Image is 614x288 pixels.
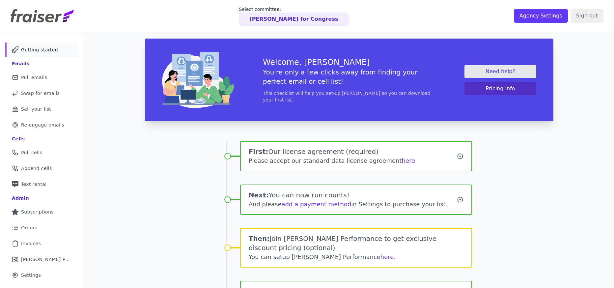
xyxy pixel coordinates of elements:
[263,68,435,86] h5: You're only a few clicks away from finding your perfect email or cell list!
[249,252,464,262] div: You can setup [PERSON_NAME] Performance .
[249,191,269,199] span: Next:
[380,253,394,260] a: here
[464,82,536,95] button: Pricing info
[5,252,79,267] a: [PERSON_NAME] Performance
[12,60,30,67] div: Emails
[5,220,79,235] a: Orders
[21,256,71,263] span: [PERSON_NAME] Performance
[5,177,79,191] a: Text rental
[21,122,64,128] span: Re-engage emails
[249,235,270,243] span: Then:
[249,190,457,200] h1: You can now run counts!
[162,52,234,108] img: img
[249,156,457,165] div: Please accept our standard data license agreement
[11,9,74,22] img: Fraiser Logo
[5,236,79,251] a: Invoices
[5,102,79,116] a: Sell your list
[263,90,435,103] p: This checklist will help you set-up [PERSON_NAME] so you can download your first list.
[21,149,42,156] span: Pull cells
[21,106,51,112] span: Sell your list
[5,205,79,219] a: Subscriptions
[21,240,41,247] span: Invoices
[249,147,457,156] h1: Our license agreement (required)
[21,209,54,215] span: Subscriptions
[514,9,568,23] input: Agency Settings
[282,201,351,208] a: add a payment method
[249,200,457,209] div: And please in Settings to purchase your list.
[12,135,25,142] div: Cells
[249,234,464,252] h1: Join [PERSON_NAME] Performance to get exclusive discount pricing (optional)
[21,272,41,278] span: Settings
[5,118,79,132] a: Re-engage emails
[5,86,79,101] a: Swap for emails
[249,15,338,23] p: [PERSON_NAME] for Congress
[5,268,79,282] a: Settings
[239,6,349,26] a: Select committee: [PERSON_NAME] for Congress
[12,195,29,201] div: Admin
[21,181,47,187] span: Text rental
[5,43,79,57] a: Getting started
[5,70,79,85] a: Pull emails
[21,224,37,231] span: Orders
[239,6,349,13] p: Select committee:
[21,90,60,97] span: Swap for emails
[21,46,58,53] span: Getting started
[249,148,268,156] span: First:
[5,145,79,160] a: Pull cells
[21,165,52,172] span: Append cells
[263,57,435,68] h3: Welcome, [PERSON_NAME]
[21,74,47,81] span: Pull emails
[571,9,603,23] input: Sign out
[464,65,536,78] a: Need help?
[5,161,79,176] a: Append cells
